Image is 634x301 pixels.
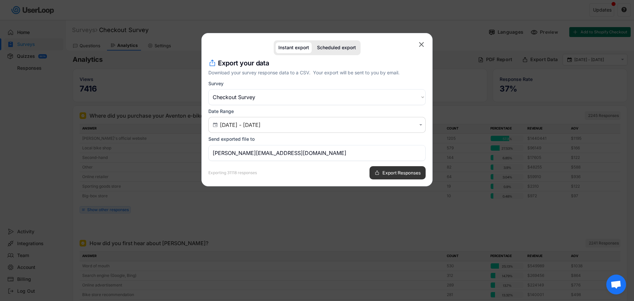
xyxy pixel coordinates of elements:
[317,45,356,51] div: Scheduled export
[419,40,424,49] text: 
[208,136,255,142] div: Send exported file to
[417,40,426,49] button: 
[213,122,218,128] text: 
[220,122,416,128] input: Air Date/Time Picker
[218,58,269,68] h4: Export your data
[606,275,626,294] div: Open chat
[419,122,422,128] text: 
[208,171,257,175] div: Exporting 31118 responses
[208,69,426,76] div: Download your survey response data to a CSV. Your export will be sent to you by email.
[208,81,224,87] div: Survey
[278,45,309,51] div: Instant export
[382,170,421,175] span: Export Responses
[212,122,218,128] button: 
[370,166,426,179] button: Export Responses
[418,122,424,128] button: 
[208,108,234,114] div: Date Range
